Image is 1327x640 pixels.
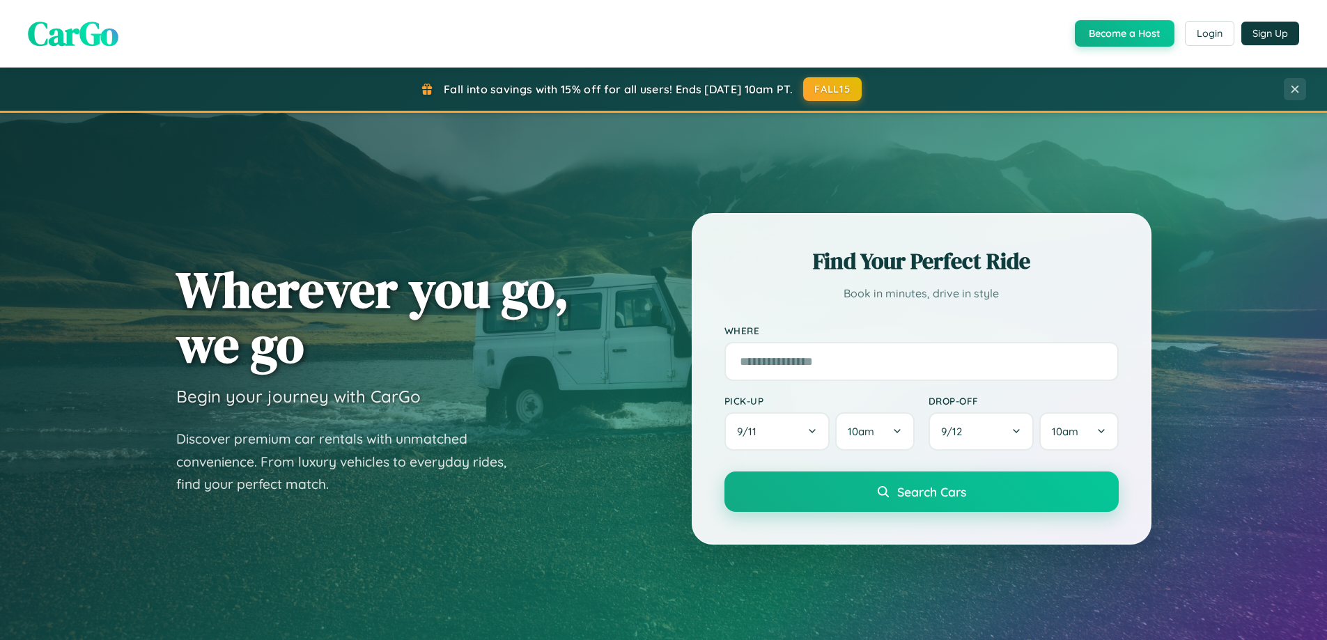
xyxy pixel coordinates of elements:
[1039,412,1118,451] button: 10am
[724,471,1119,512] button: Search Cars
[929,395,1119,407] label: Drop-off
[941,425,969,438] span: 9 / 12
[28,10,118,56] span: CarGo
[1185,21,1234,46] button: Login
[897,484,966,499] span: Search Cars
[724,412,830,451] button: 9/11
[176,386,421,407] h3: Begin your journey with CarGo
[737,425,763,438] span: 9 / 11
[724,246,1119,276] h2: Find Your Perfect Ride
[929,412,1034,451] button: 9/12
[1052,425,1078,438] span: 10am
[724,325,1119,336] label: Where
[848,425,874,438] span: 10am
[1075,20,1174,47] button: Become a Host
[835,412,914,451] button: 10am
[176,262,569,372] h1: Wherever you go, we go
[724,283,1119,304] p: Book in minutes, drive in style
[444,82,793,96] span: Fall into savings with 15% off for all users! Ends [DATE] 10am PT.
[176,428,525,496] p: Discover premium car rentals with unmatched convenience. From luxury vehicles to everyday rides, ...
[724,395,915,407] label: Pick-up
[803,77,862,101] button: FALL15
[1241,22,1299,45] button: Sign Up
